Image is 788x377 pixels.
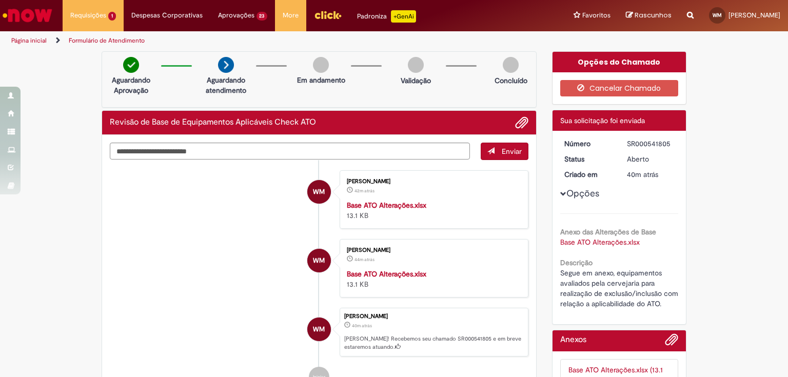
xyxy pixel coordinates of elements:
li: William Kaio Maia [110,308,528,357]
b: Descrição [560,258,593,267]
time: 29/08/2025 14:21:24 [354,188,375,194]
div: 29/08/2025 14:23:42 [627,169,675,180]
span: WM [313,180,325,204]
button: Enviar [481,143,528,160]
span: Segue em anexo, equipamentos avaliados pela cervejaria para realização de exclusão/inclusão com r... [560,268,680,308]
img: check-circle-green.png [123,57,139,73]
p: Aguardando atendimento [201,75,251,95]
div: William Kaio Maia [307,180,331,204]
button: Adicionar anexos [665,333,678,351]
span: Enviar [502,147,522,156]
div: [PERSON_NAME] [344,313,523,320]
div: William Kaio Maia [307,249,331,272]
span: 40m atrás [627,170,658,179]
a: Rascunhos [626,11,672,21]
div: [PERSON_NAME] [347,178,518,185]
a: Base ATO Alterações.xlsx [347,201,426,210]
span: Rascunhos [635,10,672,20]
p: [PERSON_NAME]! Recebemos seu chamado SR000541805 e em breve estaremos atuando. [344,335,523,351]
span: Sua solicitação foi enviada [560,116,645,125]
span: Aprovações [218,10,254,21]
span: [PERSON_NAME] [728,11,780,19]
span: More [283,10,299,21]
span: 40m atrás [352,323,372,329]
a: Base ATO Alterações.xlsx [347,269,426,279]
div: William Kaio Maia [307,318,331,341]
p: Aguardando Aprovação [106,75,156,95]
div: SR000541805 [627,138,675,149]
img: arrow-next.png [218,57,234,73]
dt: Número [557,138,620,149]
p: +GenAi [391,10,416,23]
span: WM [713,12,722,18]
h2: Anexos [560,335,586,345]
img: img-circle-grey.png [313,57,329,73]
span: Requisições [70,10,106,21]
p: Em andamento [297,75,345,85]
p: Validação [401,75,431,86]
span: 42m atrás [354,188,375,194]
a: Download de Base ATO Alterações.xlsx [560,237,640,247]
span: 44m atrás [354,256,375,263]
img: img-circle-grey.png [408,57,424,73]
div: Opções do Chamado [553,52,686,72]
div: 13.1 KB [347,200,518,221]
button: Cancelar Chamado [560,80,679,96]
b: Anexo das Alterações de Base [560,227,656,236]
time: 29/08/2025 14:23:42 [352,323,372,329]
a: Página inicial [11,36,47,45]
a: Formulário de Atendimento [69,36,145,45]
time: 29/08/2025 14:19:34 [354,256,375,263]
time: 29/08/2025 14:23:42 [627,170,658,179]
div: [PERSON_NAME] [347,247,518,253]
button: Adicionar anexos [515,116,528,129]
img: img-circle-grey.png [503,57,519,73]
dt: Criado em [557,169,620,180]
span: WM [313,317,325,342]
span: Despesas Corporativas [131,10,203,21]
span: Favoritos [582,10,610,21]
img: click_logo_yellow_360x200.png [314,7,342,23]
img: ServiceNow [1,5,54,26]
p: Concluído [495,75,527,86]
span: WM [313,248,325,273]
div: Padroniza [357,10,416,23]
span: 23 [257,12,268,21]
dt: Status [557,154,620,164]
textarea: Digite sua mensagem aqui... [110,143,470,160]
h2: Revisão de Base de Equipamentos Aplicáveis Check ATO Histórico de tíquete [110,118,316,127]
ul: Trilhas de página [8,31,518,50]
div: 13.1 KB [347,269,518,289]
span: 1 [108,12,116,21]
div: Aberto [627,154,675,164]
